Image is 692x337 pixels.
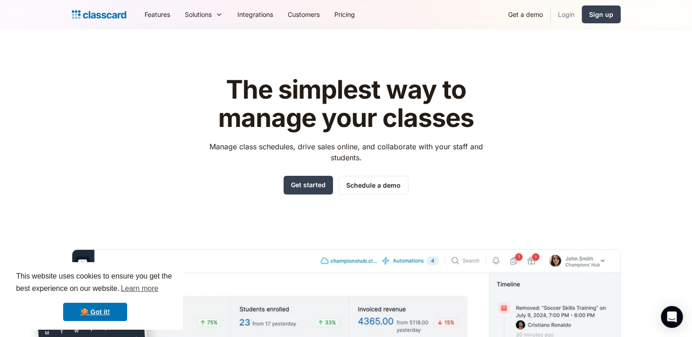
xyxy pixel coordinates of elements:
[63,303,127,321] a: dismiss cookie message
[230,4,280,25] a: Integrations
[201,76,491,132] h1: The simplest way to manage your classes
[284,176,333,195] a: Get started
[119,282,160,295] a: learn more about cookies
[201,141,491,163] p: Manage class schedules, drive sales online, and collaborate with your staff and students.
[137,4,177,25] a: Features
[582,5,621,23] a: Sign up
[551,4,582,25] a: Login
[7,262,183,330] div: cookieconsent
[185,10,212,19] div: Solutions
[280,4,327,25] a: Customers
[177,4,230,25] div: Solutions
[501,4,550,25] a: Get a demo
[338,176,408,195] a: Schedule a demo
[589,10,613,19] div: Sign up
[327,4,362,25] a: Pricing
[16,271,174,295] span: This website uses cookies to ensure you get the best experience on our website.
[72,8,126,21] a: home
[661,306,683,328] div: Open Intercom Messenger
